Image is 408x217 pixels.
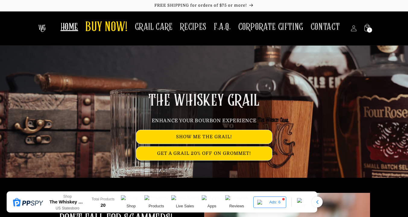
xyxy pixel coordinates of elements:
p: FREE SHIPPING for orders of $75 or more! [6,3,402,8]
a: SHOW ME THE GRAIL! [136,130,272,144]
a: GET A GRAIL 20% OFF ON GROMMET! [136,147,272,160]
span: CONTACT [311,21,340,33]
span: F.A.Q. [214,21,231,33]
span: BUY NOW! [85,19,128,36]
a: HOME [57,18,82,37]
a: GRAIL CARE [131,18,176,37]
span: 1 [369,27,370,33]
span: CORPORATE GIFTING [238,21,303,33]
a: CONTACT [307,18,344,37]
img: The Whiskey Grail [38,25,46,32]
span: THE WHISKEY GRAIL [148,93,259,109]
a: RECIPES [176,18,210,37]
a: BUY NOW! [82,16,131,40]
span: HOME [61,21,78,33]
span: ENHANCE YOUR BOURBON EXPERIENCE [152,118,257,123]
a: F.A.Q. [210,18,235,37]
span: RECIPES [180,21,207,33]
a: CORPORATE GIFTING [235,18,307,37]
span: GRAIL CARE [135,21,173,33]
